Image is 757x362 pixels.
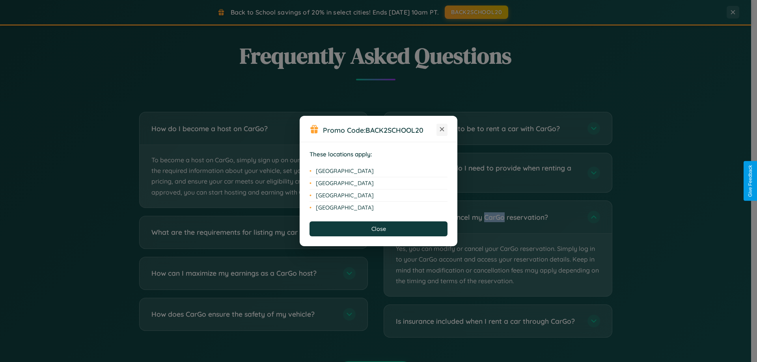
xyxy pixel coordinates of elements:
button: Close [310,221,447,236]
li: [GEOGRAPHIC_DATA] [310,165,447,177]
b: BACK2SCHOOL20 [365,126,423,134]
li: [GEOGRAPHIC_DATA] [310,189,447,202]
li: [GEOGRAPHIC_DATA] [310,202,447,213]
h3: Promo Code: [323,126,436,134]
strong: These locations apply: [310,150,372,158]
li: [GEOGRAPHIC_DATA] [310,177,447,189]
div: Give Feedback [748,165,753,197]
